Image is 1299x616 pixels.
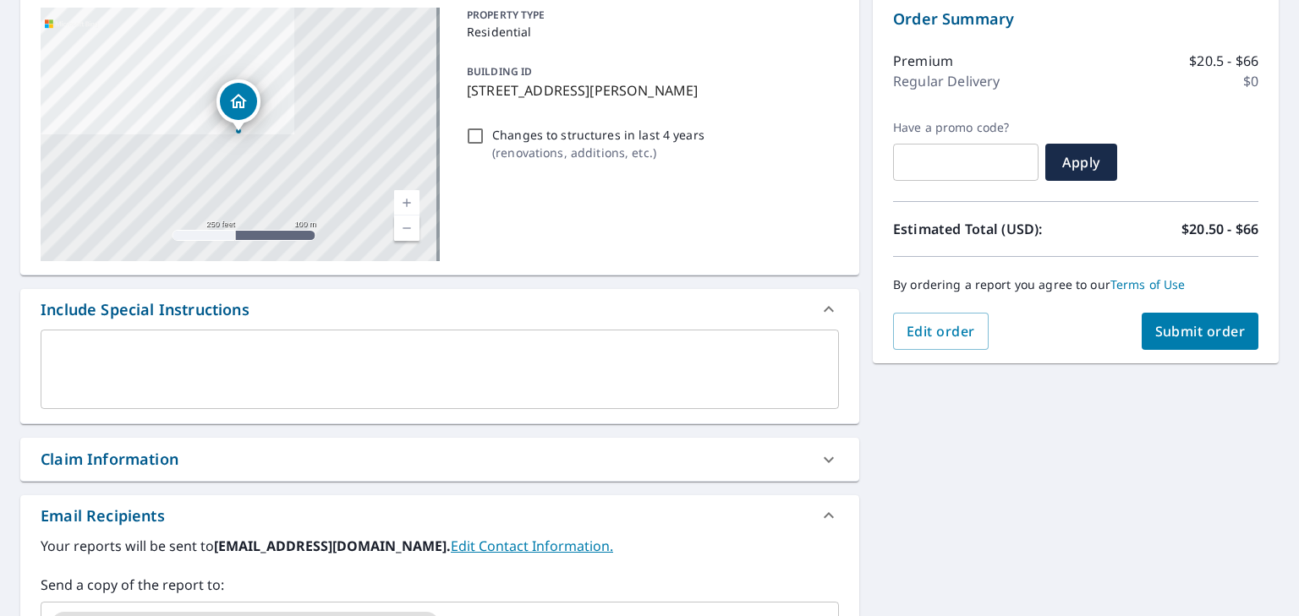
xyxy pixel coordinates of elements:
span: Submit order [1155,322,1246,341]
p: [STREET_ADDRESS][PERSON_NAME] [467,80,832,101]
p: ( renovations, additions, etc. ) [492,144,704,161]
p: BUILDING ID [467,64,532,79]
div: Include Special Instructions [20,289,859,330]
div: Include Special Instructions [41,298,249,321]
label: Your reports will be sent to [41,536,839,556]
label: Send a copy of the report to: [41,575,839,595]
a: EditContactInfo [451,537,613,555]
b: [EMAIL_ADDRESS][DOMAIN_NAME]. [214,537,451,555]
a: Terms of Use [1110,276,1186,292]
div: Dropped pin, building 1, Residential property, 2118 Edwin St NE Winter Haven, FL 33881 [216,79,260,132]
button: Apply [1045,144,1117,181]
p: PROPERTY TYPE [467,8,832,23]
button: Edit order [893,313,989,350]
p: Estimated Total (USD): [893,219,1076,239]
label: Have a promo code? [893,120,1039,135]
div: Email Recipients [41,504,165,527]
p: $0 [1243,71,1258,91]
a: Current Level 17, Zoom Out [394,215,419,241]
p: $20.50 - $66 [1181,219,1258,239]
p: Changes to structures in last 4 years [492,126,704,144]
span: Apply [1059,153,1104,172]
p: By ordering a report you agree to our [893,277,1258,292]
button: Submit order [1142,313,1259,350]
span: Edit order [907,322,975,341]
p: Residential [467,23,832,41]
div: Claim Information [20,438,859,481]
a: Current Level 17, Zoom In [394,190,419,215]
p: Regular Delivery [893,71,1000,91]
p: $20.5 - $66 [1189,51,1258,71]
p: Premium [893,51,953,71]
div: Email Recipients [20,495,859,536]
div: Claim Information [41,448,178,471]
p: Order Summary [893,8,1258,30]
